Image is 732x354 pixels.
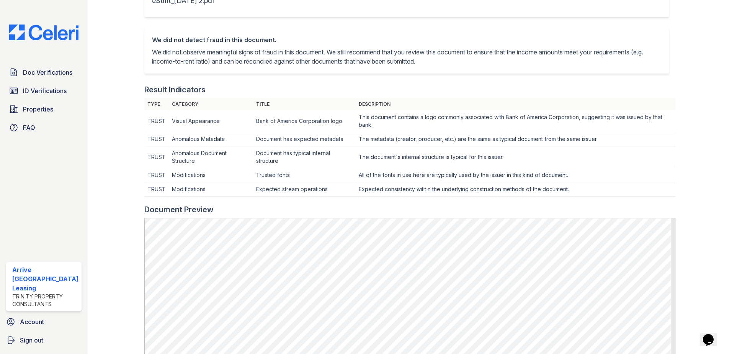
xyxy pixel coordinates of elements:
[12,293,78,308] div: Trinity Property Consultants
[23,68,72,77] span: Doc Verifications
[356,168,675,182] td: All of the fonts in use here are typically used by the issuer in this kind of document.
[23,105,53,114] span: Properties
[356,132,675,146] td: The metadata (creator, producer, etc.) are the same as typical document from the same issuer.
[23,86,67,95] span: ID Verifications
[144,98,169,110] th: Type
[253,182,356,197] td: Expected stream operations
[12,265,78,293] div: Arrive [GEOGRAPHIC_DATA] Leasing
[169,146,253,168] td: Anomalous Document Structure
[169,182,253,197] td: Modifications
[144,84,206,95] div: Result Indicators
[152,35,662,44] div: We did not detect fraud in this document.
[169,98,253,110] th: Category
[144,182,169,197] td: TRUST
[356,110,675,132] td: This document contains a logo commonly associated with Bank of America Corporation, suggesting it...
[144,204,214,215] div: Document Preview
[144,146,169,168] td: TRUST
[20,336,43,345] span: Sign out
[144,168,169,182] td: TRUST
[144,110,169,132] td: TRUST
[169,110,253,132] td: Visual Appearance
[3,314,85,329] a: Account
[253,132,356,146] td: Document has expected metadata
[6,65,82,80] a: Doc Verifications
[253,98,356,110] th: Title
[253,168,356,182] td: Trusted fonts
[152,48,662,66] p: We did not observe meaningful signs of fraud in this document. We still recommend that you review...
[6,83,82,98] a: ID Verifications
[356,146,675,168] td: The document's internal structure is typical for this issuer.
[3,333,85,348] a: Sign out
[356,182,675,197] td: Expected consistency within the underlying construction methods of the document.
[356,98,675,110] th: Description
[700,323,724,346] iframe: chat widget
[253,110,356,132] td: Bank of America Corporation logo
[23,123,35,132] span: FAQ
[6,120,82,135] a: FAQ
[3,25,85,40] img: CE_Logo_Blue-a8612792a0a2168367f1c8372b55b34899dd931a85d93a1a3d3e32e68fde9ad4.png
[144,132,169,146] td: TRUST
[169,168,253,182] td: Modifications
[20,317,44,326] span: Account
[6,102,82,117] a: Properties
[169,132,253,146] td: Anomalous Metadata
[253,146,356,168] td: Document has typical internal structure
